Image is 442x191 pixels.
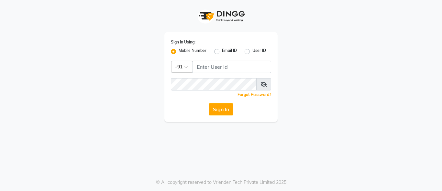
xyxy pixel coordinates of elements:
[193,61,271,73] input: Username
[238,92,271,97] a: Forgot Password?
[171,78,257,90] input: Username
[209,103,233,115] button: Sign In
[252,48,266,55] label: User ID
[179,48,206,55] label: Mobile Number
[195,6,247,26] img: logo1.svg
[222,48,237,55] label: Email ID
[171,39,195,45] label: Sign In Using:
